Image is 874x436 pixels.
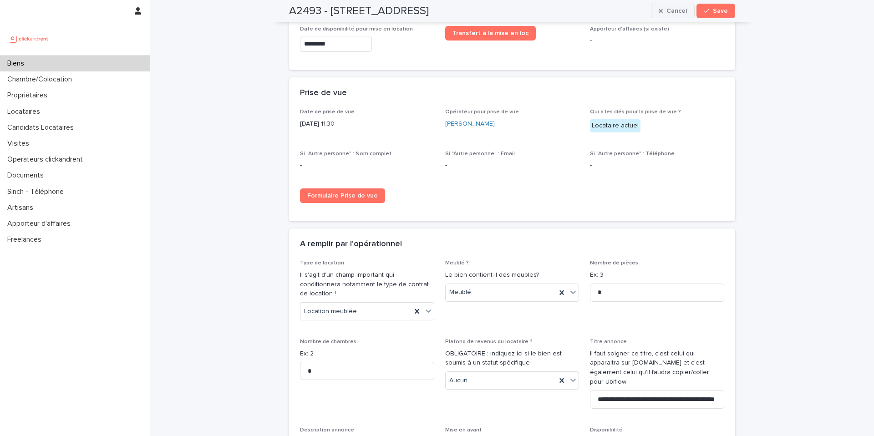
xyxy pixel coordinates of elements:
[4,107,47,116] p: Locataires
[4,219,78,228] p: Apporteur d'affaires
[452,30,528,36] span: Transfert à la mise en loc
[449,288,471,297] span: Meublé
[590,161,724,170] p: -
[590,26,669,32] span: Apporteur d'affaires (si existe)
[445,339,533,345] span: Plafond de revenus du locataire ?
[7,30,51,48] img: UCB0brd3T0yccxBKYDjQ
[300,270,434,299] p: Il s'agit d'un champ important qui conditionnera notamment le type de contrat de location !
[445,260,469,266] span: Meublé ?
[304,307,357,316] span: Location meublée
[300,188,385,203] a: Formulaire Prise de vue
[651,4,695,18] button: Cancel
[300,88,347,98] h2: Prise de vue
[666,8,687,14] span: Cancel
[4,139,36,148] p: Visites
[4,203,41,212] p: Artisans
[449,376,467,385] span: Aucun
[4,235,49,244] p: Freelances
[300,119,434,129] p: [DATE] 11:30
[4,171,51,180] p: Documents
[445,26,536,41] a: Transfert à la mise en loc
[4,75,79,84] p: Chambre/Colocation
[590,270,724,280] p: Ex: 3
[590,260,638,266] span: Nombre de pièces
[300,161,434,170] p: -
[445,161,579,170] p: -
[289,5,429,18] h2: A2493 - [STREET_ADDRESS]
[307,193,378,199] span: Formulaire Prise de vue
[590,339,627,345] span: Titre annonce
[590,36,724,46] p: -
[696,4,735,18] button: Save
[713,8,728,14] span: Save
[445,151,515,157] span: Si "Autre personne" : Email
[445,270,579,280] p: Le bien contient-il des meubles?
[4,155,90,164] p: Operateurs clickandrent
[300,26,413,32] span: Date de disponibilité pour mise en location
[4,188,71,196] p: Sinch - Téléphone
[445,427,482,433] span: Mise en avant
[300,349,434,359] p: Ex: 2
[590,151,675,157] span: Si "Autre personne" : Téléphone
[445,349,579,368] p: OBLIGATOIRE : indiquez ici si le bien est soumis à un statut spécifique
[300,239,402,249] h2: A remplir par l'opérationnel
[445,109,519,115] span: Opérateur pour prise de vue
[300,260,344,266] span: Type de location
[300,339,356,345] span: Nombre de chambres
[300,109,355,115] span: Date de prise de vue
[590,349,724,387] p: Il faut soigner ce titre, c'est celui qui apparaitra sur [DOMAIN_NAME] et c'est également celui q...
[590,119,640,132] div: Locataire actuel
[590,427,623,433] span: Disponibilité
[300,151,391,157] span: Si "Autre personne" : Nom complet
[4,59,31,68] p: Biens
[300,427,354,433] span: Description annonce
[4,91,55,100] p: Propriétaires
[590,109,681,115] span: Qui a les clés pour la prise de vue ?
[445,119,495,129] a: [PERSON_NAME]
[4,123,81,132] p: Candidats Locataires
